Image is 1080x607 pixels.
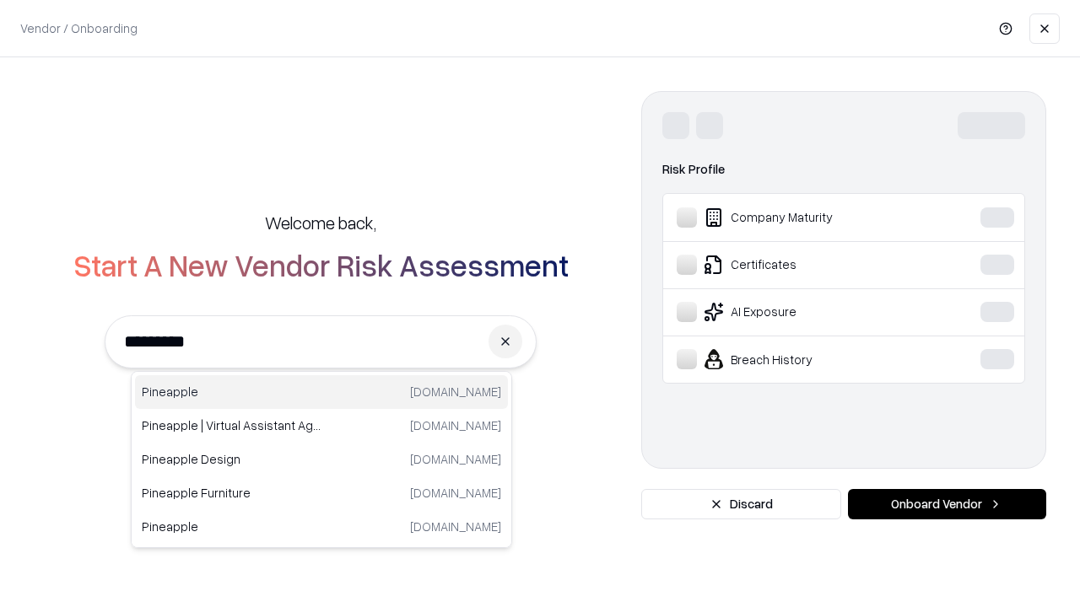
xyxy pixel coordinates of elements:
[677,349,929,369] div: Breach History
[410,416,501,434] p: [DOMAIN_NAME]
[410,383,501,400] p: [DOMAIN_NAME]
[142,383,321,400] p: Pineapple
[265,211,376,234] h5: Welcome back,
[410,450,501,468] p: [DOMAIN_NAME]
[131,371,512,548] div: Suggestions
[848,489,1046,519] button: Onboard Vendor
[410,518,501,535] p: [DOMAIN_NAME]
[662,159,1025,180] div: Risk Profile
[142,484,321,502] p: Pineapple Furniture
[73,248,569,282] h2: Start A New Vendor Risk Assessment
[677,207,929,228] div: Company Maturity
[142,518,321,535] p: Pineapple
[677,255,929,275] div: Certificates
[410,484,501,502] p: [DOMAIN_NAME]
[142,416,321,434] p: Pineapple | Virtual Assistant Agency
[677,302,929,322] div: AI Exposure
[641,489,841,519] button: Discard
[142,450,321,468] p: Pineapple Design
[20,19,138,37] p: Vendor / Onboarding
